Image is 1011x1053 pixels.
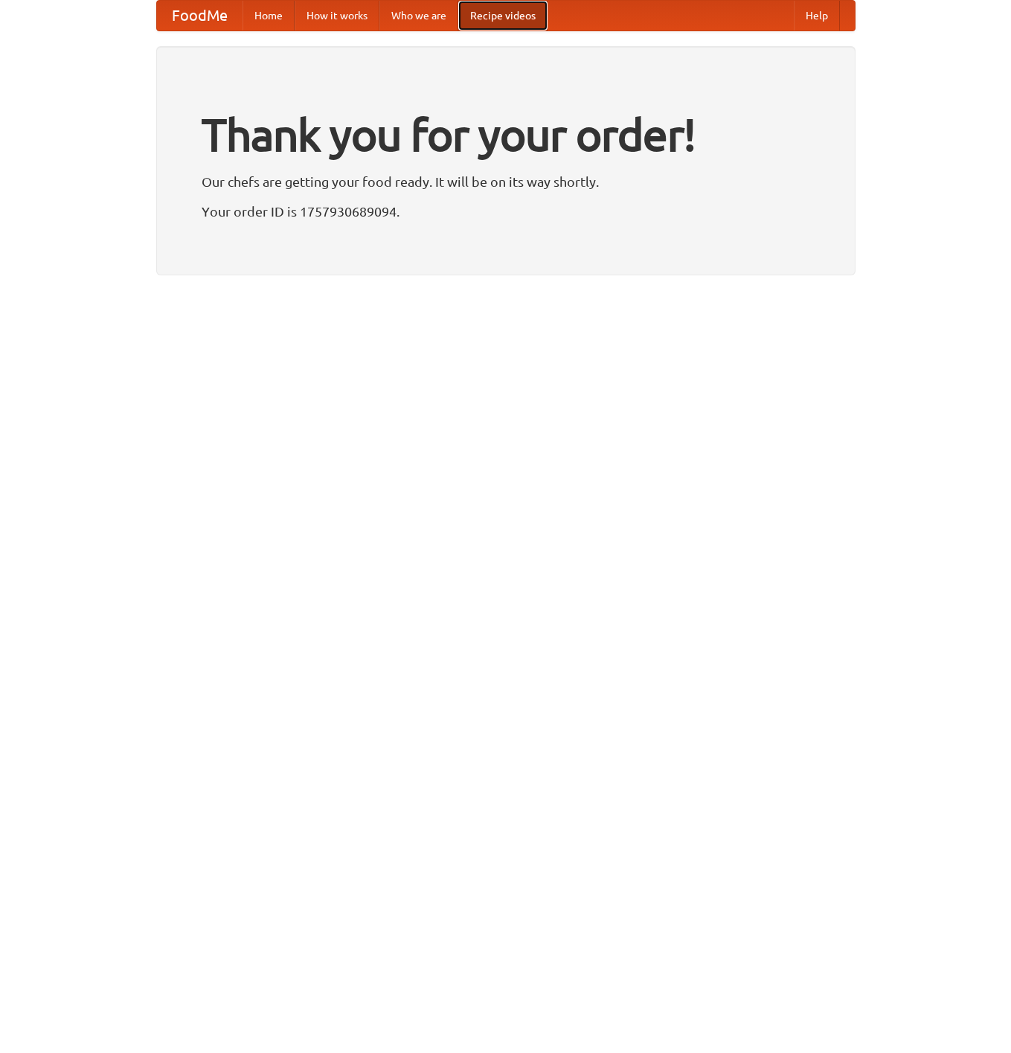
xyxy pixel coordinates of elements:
[295,1,379,31] a: How it works
[379,1,458,31] a: Who we are
[794,1,840,31] a: Help
[157,1,243,31] a: FoodMe
[243,1,295,31] a: Home
[202,99,810,170] h1: Thank you for your order!
[202,200,810,223] p: Your order ID is 1757930689094.
[458,1,548,31] a: Recipe videos
[202,170,810,193] p: Our chefs are getting your food ready. It will be on its way shortly.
